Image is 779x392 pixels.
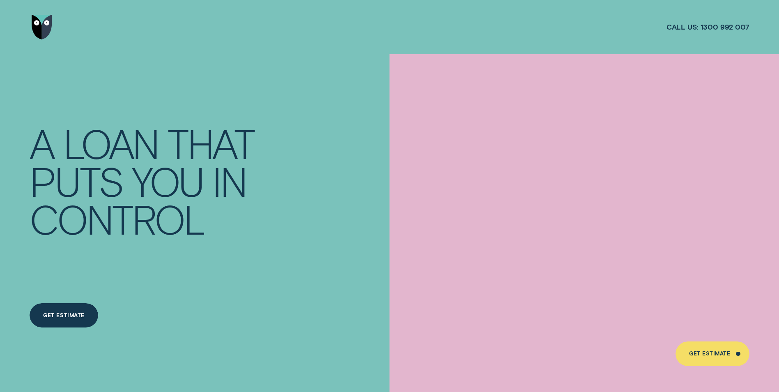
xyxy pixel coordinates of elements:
h4: A LOAN THAT PUTS YOU IN CONTROL [30,125,264,238]
a: Call us:1300 992 007 [666,22,749,32]
img: Wisr [32,15,52,39]
a: Get Estimate [676,341,749,366]
span: 1300 992 007 [701,22,749,32]
a: Get Estimate [30,303,98,327]
span: Call us: [666,22,699,32]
